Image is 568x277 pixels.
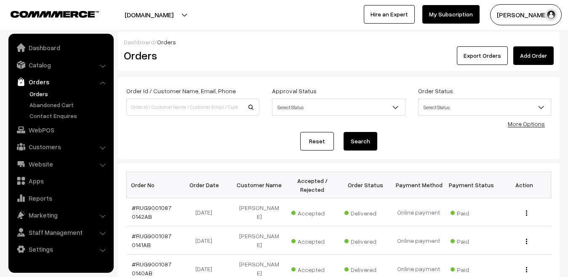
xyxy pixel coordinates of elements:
a: Dashboard [11,40,111,55]
span: Accepted [291,207,333,218]
a: Reset [300,132,334,151]
span: Delivered [344,207,387,218]
span: Accepted [291,263,333,274]
a: Catalog [11,57,111,73]
th: Accepted / Rejected [286,172,339,198]
a: Contact Enquires [27,111,111,120]
a: Abandoned Cart [27,100,111,109]
a: Orders [27,89,111,98]
h2: Orders [124,49,259,62]
span: Select Status [272,99,405,116]
th: Payment Status [445,172,498,198]
a: WebPOS [11,122,111,137]
a: #RUG90010870141AB [132,232,171,248]
a: Reports [11,191,111,206]
a: More Options [508,120,545,127]
a: #RUG90010870142AB [132,204,171,220]
a: COMMMERCE [11,8,84,19]
th: Customer Name [233,172,286,198]
a: Dashboard [124,38,155,46]
span: Delivered [344,235,387,246]
span: Paid [451,235,493,246]
span: Delivered [344,263,387,274]
img: Menu [526,210,527,216]
th: Action [498,172,551,198]
td: [DATE] [180,198,233,226]
div: / [124,38,554,46]
a: Hire an Expert [364,5,415,24]
button: Export Orders [457,46,508,65]
span: Accepted [291,235,333,246]
th: Payment Method [392,172,445,198]
input: Order Id / Customer Name / Customer Email / Customer Phone [126,99,259,116]
span: Select Status [272,100,405,115]
a: My Subscription [422,5,480,24]
span: Paid [451,263,493,274]
a: Orders [11,74,111,89]
button: Search [344,132,377,151]
img: Menu [526,239,527,244]
span: Paid [451,207,493,218]
span: Orders [157,38,176,46]
button: [PERSON_NAME] [490,4,562,25]
img: user [545,8,557,21]
td: [PERSON_NAME] [233,198,286,226]
img: COMMMERCE [11,11,99,17]
a: Apps [11,173,111,188]
a: Website [11,156,111,172]
td: [DATE] [180,226,233,255]
a: Marketing [11,207,111,223]
a: Add Order [513,46,554,65]
label: Approval Status [272,86,317,95]
button: [DOMAIN_NAME] [95,4,203,25]
th: Order Date [180,172,233,198]
label: Order Status [418,86,453,95]
label: Order Id / Customer Name, Email, Phone [126,86,236,95]
th: Order No [127,172,180,198]
td: Online payment [392,226,445,255]
a: Staff Management [11,225,111,240]
img: Menu [526,267,527,272]
span: Select Status [418,99,551,116]
td: Online payment [392,198,445,226]
a: Settings [11,242,111,257]
th: Order Status [339,172,392,198]
a: Customers [11,139,111,154]
td: [PERSON_NAME] [233,226,286,255]
span: Select Status [419,100,551,115]
a: #RUG90010870140AB [132,261,171,277]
